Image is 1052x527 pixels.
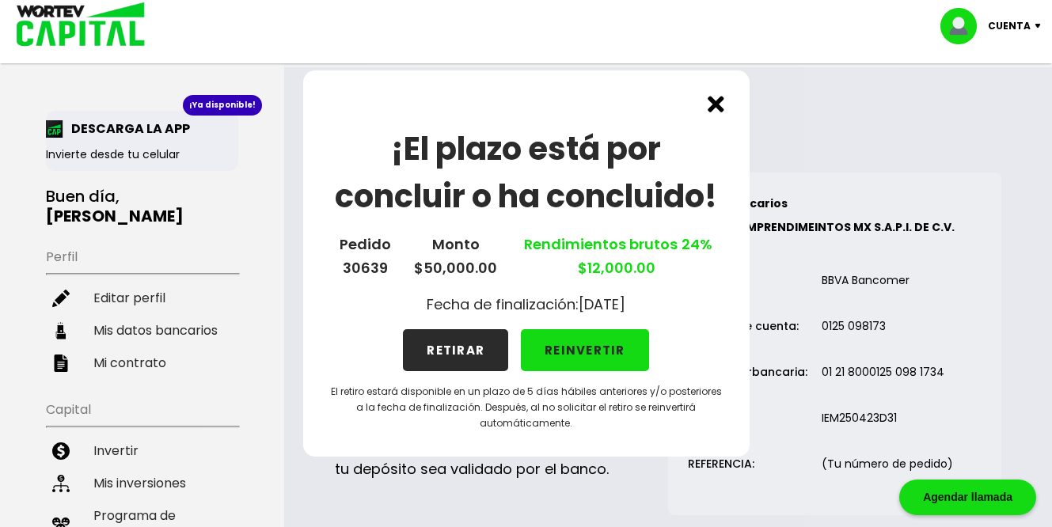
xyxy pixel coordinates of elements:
[988,14,1031,38] p: Cuenta
[521,329,649,371] button: REINVERTIR
[414,233,497,280] p: Monto $50,000.00
[1031,24,1052,28] img: icon-down
[678,234,712,254] span: 24%
[340,233,391,280] p: Pedido 30639
[329,384,724,431] p: El retiro estará disponible en un plazo de 5 días hábiles anteriores y/o posteriores a la fecha d...
[899,480,1036,515] div: Agendar llamada
[520,234,712,278] a: Rendimientos brutos $12,000.00
[940,8,988,44] img: profile-image
[403,329,508,371] button: RETIRAR
[427,293,625,317] p: Fecha de finalización: [DATE]
[708,96,724,112] img: cross.ed5528e3.svg
[329,125,724,220] h1: ¡El plazo está por concluir o ha concluido!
